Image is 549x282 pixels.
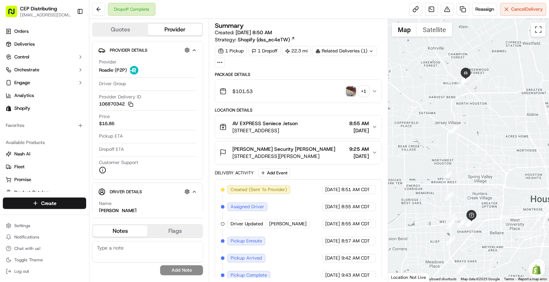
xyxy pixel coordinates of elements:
[258,169,290,177] button: Add Event
[14,268,29,274] span: Log out
[99,121,114,127] span: $16.86
[130,66,138,75] img: roadie-logo-v2.jpg
[461,75,470,84] div: 25
[14,234,39,240] span: Notifications
[359,86,369,96] div: + 1
[3,174,86,185] button: Promise
[417,22,452,37] button: Show satellite imagery
[99,207,137,214] div: [PERSON_NAME]
[3,148,86,160] button: Nash AI
[3,243,86,253] button: Chat with us!
[99,94,141,100] span: Provider Delivery ID
[215,116,382,138] button: AV EXPRESS Seniece Jetson[STREET_ADDRESS]8:55 AM[DATE]
[3,221,86,231] button: Settings
[232,120,298,127] span: AV EXPRESS Seniece Jetson
[3,90,86,101] a: Analytics
[14,164,25,170] span: Fleet
[99,59,117,65] span: Provider
[349,153,369,160] span: [DATE]
[14,54,29,60] span: Control
[232,127,298,134] span: [STREET_ADDRESS]
[312,46,377,56] div: Related Deliveries (1)
[231,272,267,278] span: Pickup Complete
[500,3,546,16] button: CancelDelivery
[148,225,202,237] button: Flags
[3,232,86,242] button: Notifications
[215,29,272,36] span: Created:
[3,120,86,131] div: Favorites
[349,120,369,127] span: 8:55 AM
[99,101,133,107] button: 106870342
[511,6,543,12] span: Cancel Delivery
[446,214,455,223] div: 11
[388,273,429,282] div: Location Not Live
[349,127,369,134] span: [DATE]
[238,36,295,43] a: Shopify (dss_ec4eTW)
[341,186,370,193] span: 8:51 AM CDT
[269,221,307,227] span: [PERSON_NAME]
[3,161,86,173] button: Fleet
[14,80,30,86] span: Engage
[20,12,71,18] button: [EMAIL_ADDRESS][DOMAIN_NAME]
[14,223,30,229] span: Settings
[99,200,112,207] span: Name
[390,272,414,282] a: Open this area in Google Maps (opens a new window)
[98,44,197,56] button: Provider Details
[349,145,369,153] span: 9:25 AM
[446,236,455,245] div: 9
[99,113,110,120] span: Price
[110,47,147,53] span: Provider Details
[3,103,86,114] a: Shopify
[14,28,29,35] span: Orders
[325,204,340,210] span: [DATE]
[392,22,417,37] button: Show street map
[232,153,335,160] span: [STREET_ADDRESS][PERSON_NAME]
[232,88,253,95] span: $101.53
[390,272,414,282] img: Google
[466,217,475,227] div: 15
[341,255,370,261] span: 9:42 AM CDT
[467,217,476,226] div: 20
[232,145,335,153] span: [PERSON_NAME] Security [PERSON_NAME]
[99,133,123,139] span: Pickup ETA
[518,277,547,281] a: Report a map error
[215,46,247,56] div: 1 Pickup
[3,39,86,50] a: Deliveries
[3,51,86,63] button: Control
[472,3,497,16] button: Reassign
[231,221,263,227] span: Driver Updated
[325,221,340,227] span: [DATE]
[6,164,83,170] a: Fleet
[98,186,197,198] button: Driver Details
[3,26,86,37] a: Orders
[231,238,262,244] span: Pickup Enroute
[99,159,138,166] span: Customer Support
[325,255,340,261] span: [DATE]
[341,238,370,244] span: 8:57 AM CDT
[231,255,262,261] span: Pickup Arrived
[14,41,35,47] span: Deliveries
[93,225,148,237] button: Notes
[110,189,142,195] span: Driver Details
[475,6,494,12] span: Reassign
[531,259,545,273] button: Map camera controls
[341,204,370,210] span: 8:55 AM CDT
[341,272,370,278] span: 9:43 AM CDT
[20,5,57,12] span: CEP Distributing
[248,46,281,56] div: 1 Dropoff
[148,24,202,35] button: Provider
[325,238,340,244] span: [DATE]
[238,36,290,43] span: Shopify (dss_ec4eTW)
[3,266,86,276] button: Log out
[215,80,382,103] button: $101.53photo_proof_of_delivery image+1
[325,272,340,278] span: [DATE]
[3,77,86,88] button: Engage
[215,72,382,77] div: Package Details
[41,200,56,207] span: Create
[504,277,514,281] a: Terms (opens in new tab)
[6,151,83,157] a: Nash AI
[3,255,86,265] button: Toggle Theme
[14,189,49,196] span: Product Catalog
[93,24,148,35] button: Quotes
